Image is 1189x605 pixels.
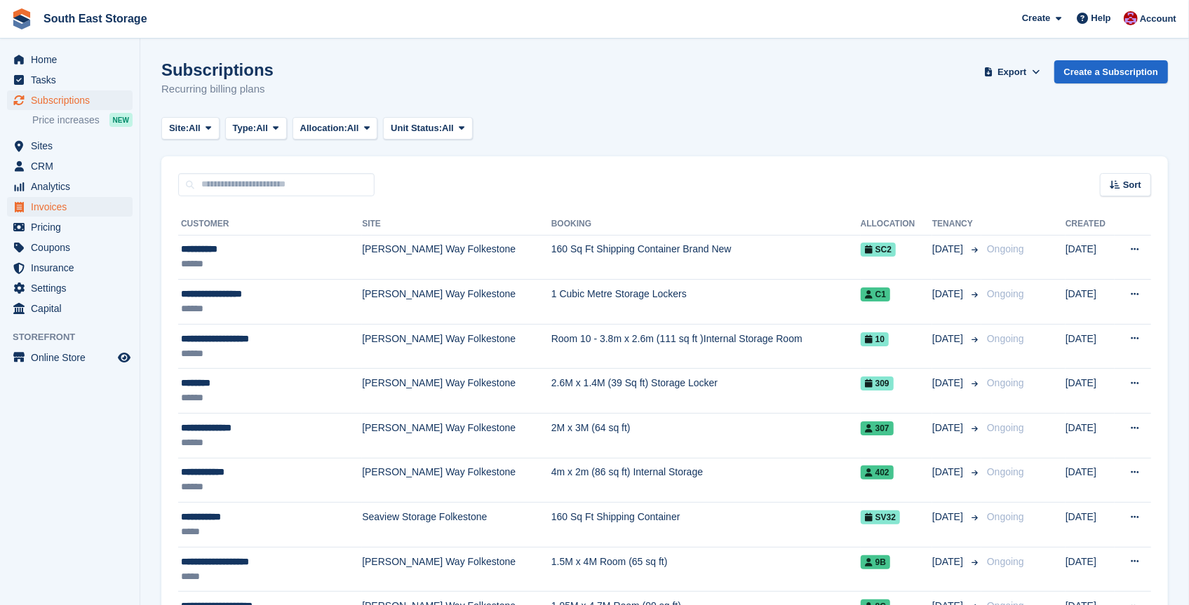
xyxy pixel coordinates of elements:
[551,213,861,236] th: Booking
[861,465,894,480] span: 402
[987,288,1024,299] span: Ongoing
[38,7,153,30] a: South East Storage
[987,556,1024,567] span: Ongoing
[31,177,115,196] span: Analytics
[31,258,115,278] span: Insurance
[987,377,1024,388] span: Ongoing
[861,376,894,390] span: 309
[7,136,133,156] a: menu
[551,280,861,325] td: 1 Cubic Metre Storage Lockers
[362,503,551,548] td: Seaview Storage Folkestone
[987,422,1024,433] span: Ongoing
[7,70,133,90] a: menu
[1066,369,1115,414] td: [DATE]
[981,60,1043,83] button: Export
[31,136,115,156] span: Sites
[932,510,966,524] span: [DATE]
[109,113,133,127] div: NEW
[997,65,1026,79] span: Export
[987,466,1024,477] span: Ongoing
[383,117,472,140] button: Unit Status: All
[13,330,140,344] span: Storefront
[233,121,257,135] span: Type:
[7,90,133,110] a: menu
[861,213,932,236] th: Allocation
[1124,11,1138,25] img: Roger Norris
[551,369,861,414] td: 2.6M x 1.4M (39 Sq ft) Storage Locker
[1066,235,1115,280] td: [DATE]
[362,369,551,414] td: [PERSON_NAME] Way Folkestone
[932,555,966,569] span: [DATE]
[7,177,133,196] a: menu
[161,117,220,140] button: Site: All
[1066,503,1115,548] td: [DATE]
[362,324,551,369] td: [PERSON_NAME] Way Folkestone
[31,299,115,318] span: Capital
[932,376,966,390] span: [DATE]
[861,332,889,346] span: 10
[31,238,115,257] span: Coupons
[31,278,115,298] span: Settings
[1066,280,1115,325] td: [DATE]
[551,458,861,503] td: 4m x 2m (86 sq ft) Internal Storage
[1140,12,1176,26] span: Account
[362,213,551,236] th: Site
[189,121,201,135] span: All
[1066,547,1115,592] td: [DATE]
[7,217,133,237] a: menu
[861,287,890,301] span: C1
[932,421,966,435] span: [DATE]
[362,280,551,325] td: [PERSON_NAME] Way Folkestone
[551,324,861,369] td: Room 10 - 3.8m x 2.6m (111 sq ft )Internal Storage Room
[1066,458,1115,503] td: [DATE]
[256,121,268,135] span: All
[1123,178,1141,192] span: Sort
[7,50,133,69] a: menu
[7,197,133,217] a: menu
[551,414,861,458] td: 2M x 3M (64 sq ft)
[161,60,274,79] h1: Subscriptions
[442,121,454,135] span: All
[932,332,966,346] span: [DATE]
[932,242,966,257] span: [DATE]
[11,8,32,29] img: stora-icon-8386f47178a22dfd0bd8f6a31ec36ba5ce8667c1dd55bd0f319d3a0aa187defe.svg
[31,50,115,69] span: Home
[987,243,1024,254] span: Ongoing
[300,121,347,135] span: Allocation:
[7,299,133,318] a: menu
[932,465,966,480] span: [DATE]
[7,348,133,367] a: menu
[347,121,359,135] span: All
[987,511,1024,522] span: Ongoing
[861,421,894,435] span: 307
[362,414,551,458] td: [PERSON_NAME] Way Folkestone
[861,510,900,524] span: SV32
[1091,11,1111,25] span: Help
[7,278,133,298] a: menu
[362,235,551,280] td: [PERSON_NAME] Way Folkestone
[116,349,133,366] a: Preview store
[987,333,1024,344] span: Ongoing
[31,70,115,90] span: Tasks
[932,213,981,236] th: Tenancy
[1066,324,1115,369] td: [DATE]
[31,156,115,176] span: CRM
[7,258,133,278] a: menu
[551,547,861,592] td: 1.5M x 4M Room (65 sq ft)
[225,117,287,140] button: Type: All
[362,547,551,592] td: [PERSON_NAME] Way Folkestone
[32,112,133,128] a: Price increases NEW
[362,458,551,503] td: [PERSON_NAME] Way Folkestone
[1066,213,1115,236] th: Created
[1022,11,1050,25] span: Create
[161,81,274,97] p: Recurring billing plans
[178,213,362,236] th: Customer
[932,287,966,301] span: [DATE]
[391,121,442,135] span: Unit Status:
[31,90,115,110] span: Subscriptions
[31,197,115,217] span: Invoices
[293,117,378,140] button: Allocation: All
[169,121,189,135] span: Site:
[1066,414,1115,458] td: [DATE]
[32,114,100,127] span: Price increases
